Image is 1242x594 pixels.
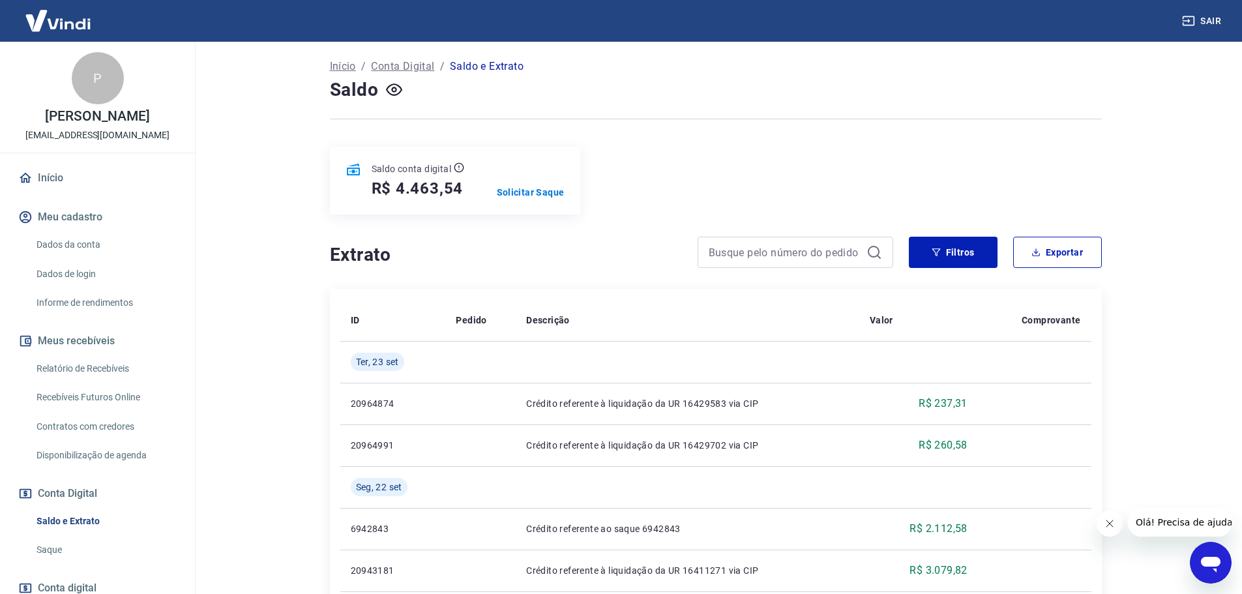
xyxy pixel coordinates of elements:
input: Busque pelo número do pedido [709,243,861,262]
p: Valor [870,314,893,327]
h4: Saldo [330,77,379,103]
h4: Extrato [330,242,682,268]
a: Conta Digital [371,59,434,74]
p: [EMAIL_ADDRESS][DOMAIN_NAME] [25,128,170,142]
a: Disponibilização de agenda [31,442,179,469]
a: Solicitar Saque [497,186,565,199]
p: R$ 237,31 [919,396,968,411]
img: Vindi [16,1,100,40]
p: ID [351,314,360,327]
p: 20964874 [351,397,436,410]
p: Crédito referente à liquidação da UR 16411271 via CIP [526,564,849,577]
p: 6942843 [351,522,436,535]
button: Sair [1179,9,1226,33]
p: 20943181 [351,564,436,577]
p: Crédito referente à liquidação da UR 16429583 via CIP [526,397,849,410]
a: Relatório de Recebíveis [31,355,179,382]
iframe: Botão para abrir a janela de mensagens [1190,542,1232,584]
a: Informe de rendimentos [31,290,179,316]
button: Exportar [1013,237,1102,268]
span: Ter, 23 set [356,355,399,368]
p: Descrição [526,314,570,327]
button: Filtros [909,237,998,268]
p: / [440,59,445,74]
iframe: Fechar mensagem [1097,511,1123,537]
p: R$ 2.112,58 [909,521,967,537]
iframe: Mensagem da empresa [1128,508,1232,537]
a: Início [330,59,356,74]
a: Contratos com credores [31,413,179,440]
p: Saldo e Extrato [450,59,524,74]
p: Crédito referente à liquidação da UR 16429702 via CIP [526,439,849,452]
a: Dados de login [31,261,179,288]
p: [PERSON_NAME] [45,110,149,123]
a: Saldo e Extrato [31,508,179,535]
div: P [72,52,124,104]
a: Saque [31,537,179,563]
button: Meus recebíveis [16,327,179,355]
button: Conta Digital [16,479,179,508]
p: 20964991 [351,439,436,452]
p: Pedido [456,314,486,327]
a: Recebíveis Futuros Online [31,384,179,411]
span: Seg, 22 set [356,481,402,494]
p: R$ 260,58 [919,438,968,453]
span: Olá! Precisa de ajuda? [8,9,110,20]
button: Meu cadastro [16,203,179,231]
p: / [361,59,366,74]
p: Crédito referente ao saque 6942843 [526,522,849,535]
a: Dados da conta [31,231,179,258]
p: R$ 3.079,82 [909,563,967,578]
a: Início [16,164,179,192]
p: Saldo conta digital [372,162,452,175]
h5: R$ 4.463,54 [372,178,464,199]
p: Comprovante [1022,314,1080,327]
